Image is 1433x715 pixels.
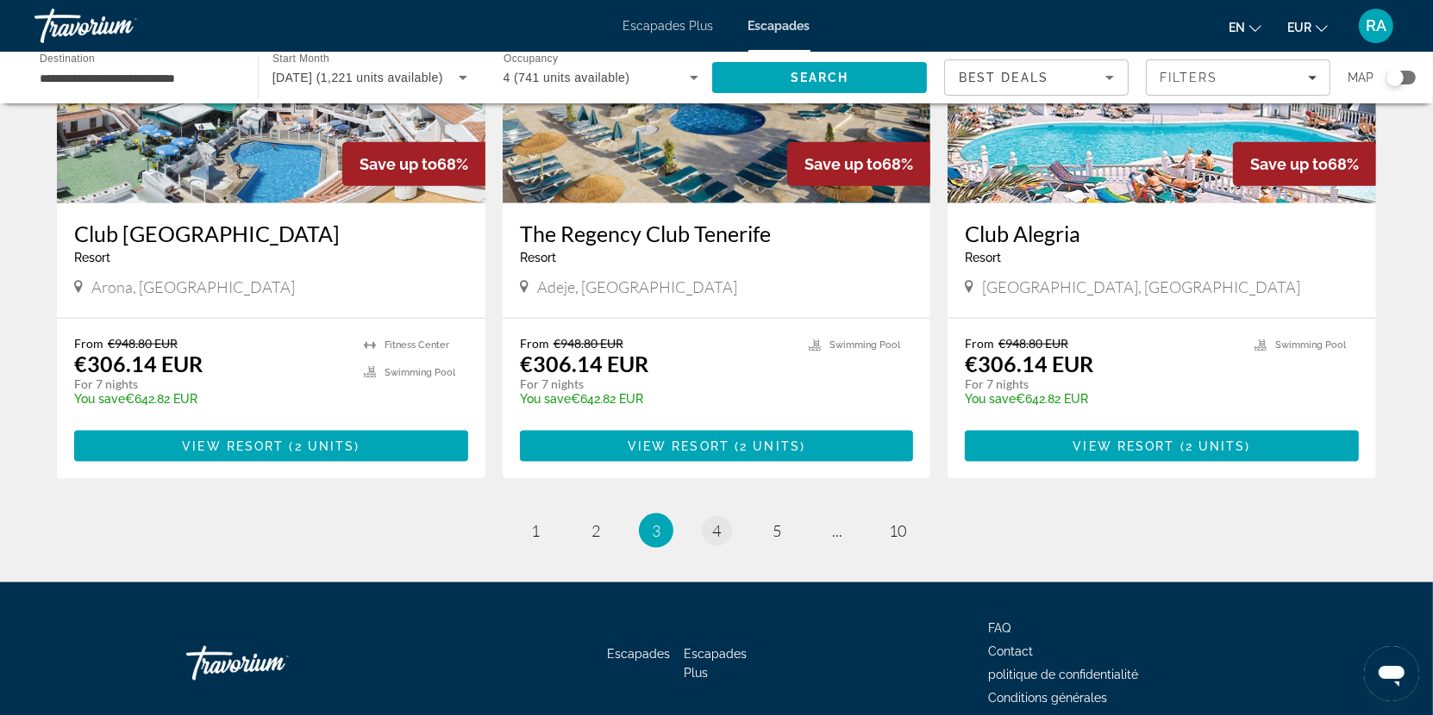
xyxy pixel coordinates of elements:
[186,637,359,689] a: Rentrer à la maison
[74,431,468,462] button: View Resort(2 units)
[74,376,347,392] p: For 7 nights
[965,392,1016,406] span: You save
[965,431,1359,462] button: View Resort(2 units)
[1287,15,1328,40] button: Changer de devise
[520,431,914,462] button: View Resort(2 units)
[988,691,1107,705] a: Conditions générales
[1186,439,1246,453] span: 2 units
[998,336,1068,351] span: €948.80 EUR
[988,668,1138,681] a: politique de confidentialité
[729,439,805,453] span: ( )
[965,376,1237,392] p: For 7 nights
[74,351,203,376] p: €306.14 EUR
[1229,15,1261,40] button: Changer de langue
[889,521,906,540] span: 10
[748,19,810,33] a: Escapades
[385,339,449,351] span: Fitness Center
[740,439,800,453] span: 2 units
[829,339,900,351] span: Swimming Pool
[685,647,748,680] a: Escapades Plus
[1250,155,1328,173] span: Save up to
[1364,646,1419,701] iframe: Bouton de lancement de la fenêtre de messagerie
[982,277,1300,296] span: [GEOGRAPHIC_DATA], [GEOGRAPHIC_DATA]
[988,644,1033,658] a: Contact
[74,251,110,264] span: Resort
[74,221,468,246] a: Club [GEOGRAPHIC_DATA]
[787,142,930,186] div: 68%
[74,392,125,406] span: You save
[108,336,178,351] span: €948.80 EUR
[531,521,540,540] span: 1
[182,439,284,453] span: View Resort
[520,251,556,264] span: Resort
[57,513,1376,548] nav: Pagination
[965,251,1001,264] span: Resort
[832,521,842,540] span: ...
[74,392,347,406] p: €642.82 EUR
[520,376,792,392] p: For 7 nights
[40,53,95,64] span: Destination
[272,71,443,84] span: [DATE] (1,221 units available)
[554,336,623,351] span: €948.80 EUR
[959,67,1114,88] mat-select: Sort by
[959,71,1048,84] span: Best Deals
[342,142,485,186] div: 68%
[284,439,360,453] span: ( )
[608,647,671,661] a: Escapades
[965,392,1237,406] p: €642.82 EUR
[965,336,994,351] span: From
[360,155,437,173] span: Save up to
[1160,71,1218,84] span: Filters
[520,392,571,406] span: You save
[520,351,648,376] p: €306.14 EUR
[623,19,714,33] a: Escapades Plus
[591,521,600,540] span: 2
[385,367,455,378] span: Swimming Pool
[712,521,721,540] span: 4
[295,439,355,453] span: 2 units
[628,439,729,453] span: View Resort
[1233,142,1376,186] div: 68%
[988,621,1011,635] a: FAQ
[1229,21,1245,34] font: en
[520,221,914,246] a: The Regency Club Tenerife
[1275,339,1346,351] span: Swimming Pool
[74,336,103,351] span: From
[1287,21,1311,34] font: EUR
[40,68,235,89] input: Select destination
[965,221,1359,246] a: Club Alegria
[520,392,792,406] p: €642.82 EUR
[504,53,558,65] span: Occupancy
[652,521,660,540] span: 3
[1146,59,1330,96] button: Filters
[1354,8,1399,44] button: Menu utilisateur
[272,53,329,65] span: Start Month
[537,277,737,296] span: Adeje, [GEOGRAPHIC_DATA]
[1073,439,1175,453] span: View Resort
[1175,439,1251,453] span: ( )
[1348,65,1374,90] span: Map
[791,71,849,84] span: Search
[965,351,1093,376] p: €306.14 EUR
[34,3,207,48] a: Travorium
[712,62,927,93] button: Search
[520,336,549,351] span: From
[1366,16,1386,34] font: RA
[91,277,295,296] span: Arona, [GEOGRAPHIC_DATA]
[773,521,781,540] span: 5
[504,71,630,84] span: 4 (741 units available)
